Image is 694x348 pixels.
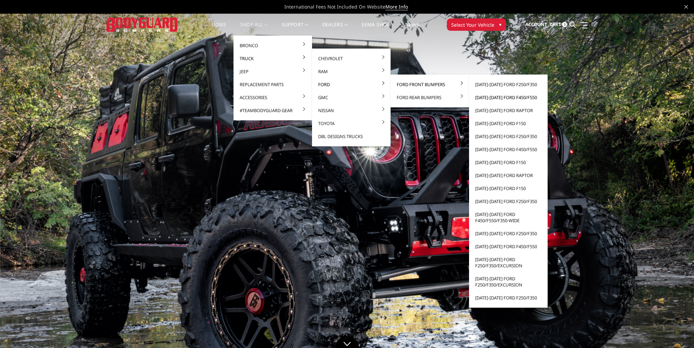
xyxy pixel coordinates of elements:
button: 5 of 5 [663,227,669,238]
a: Truck [236,52,309,65]
a: Chevrolet [315,52,388,65]
a: Nissan [315,104,388,117]
span: Account [525,21,547,27]
a: [DATE]-[DATE] Ford F450/F550/F350-wide [472,208,545,227]
a: [DATE]-[DATE] Ford F250/F350 [472,195,545,208]
iframe: Chat Widget [660,315,694,348]
a: Ford [315,78,388,91]
button: 3 of 5 [663,205,669,216]
a: [DATE]-[DATE] Ford F450/F550 [472,240,545,253]
a: [DATE]-[DATE] Ford F450/F550 [472,91,545,104]
a: [DATE]-[DATE] Ford F250/F350 [472,227,545,240]
a: Accessories [236,91,309,104]
a: [DATE]-[DATE] Ford F250/F350/Excursion [472,272,545,291]
a: GMC [315,91,388,104]
a: [DATE]-[DATE] Ford Raptor [472,169,545,182]
a: Account [525,15,547,34]
img: BODYGUARD BUMPERS [107,17,178,31]
span: 3 [562,22,567,27]
a: [DATE]-[DATE] Ford F450/F550 [472,143,545,156]
a: Replacement Parts [236,78,309,91]
a: Jeep [236,65,309,78]
a: News [405,22,419,36]
a: Ford Front Bumpers [393,78,466,91]
button: 4 of 5 [663,216,669,227]
span: ▾ [499,21,501,28]
a: [DATE]-[DATE] Ford F250/F350 [472,78,545,91]
a: [DATE]-[DATE] Ford Raptor [472,104,545,117]
a: shop all [240,22,268,36]
button: Select Your Vehicle [447,18,506,31]
a: Support [282,22,309,36]
a: Toyota [315,117,388,130]
a: #TeamBodyguard Gear [236,104,309,117]
a: [DATE]-[DATE] Ford F250/F350 [472,291,545,304]
a: SEMA Show [362,22,391,36]
a: [DATE]-[DATE] Ford F150 [472,156,545,169]
span: Cart [549,21,561,27]
a: Ford Rear Bumpers [393,91,466,104]
a: Cart 3 [549,15,567,34]
button: 1 of 5 [663,183,669,194]
a: [DATE]-[DATE] Ford F150 [472,117,545,130]
a: [DATE]-[DATE] Ford F150 [472,182,545,195]
a: More Info [385,3,408,10]
a: Home [212,22,226,36]
a: Bronco [236,39,309,52]
span: Select Your Vehicle [451,21,494,28]
button: 2 of 5 [663,194,669,205]
a: [DATE]-[DATE] Ford F250/F350/Excursion [472,253,545,272]
a: [DATE]-[DATE] Ford F250/F350 [472,130,545,143]
a: DBL Designs Trucks [315,130,388,143]
a: Click to Down [335,336,359,348]
a: Dealers [322,22,348,36]
a: Ram [315,65,388,78]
